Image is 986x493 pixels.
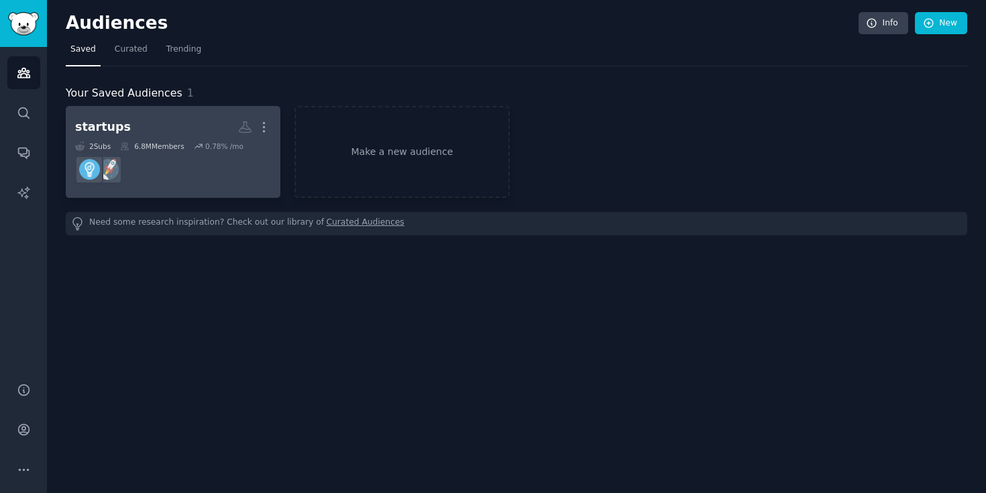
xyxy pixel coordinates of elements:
[859,12,908,35] a: Info
[66,39,101,66] a: Saved
[75,142,111,151] div: 2 Sub s
[98,159,119,180] img: startups
[115,44,148,56] span: Curated
[915,12,967,35] a: New
[66,212,967,235] div: Need some research inspiration? Check out our library of
[8,12,39,36] img: GummySearch logo
[79,159,100,180] img: Entrepreneur
[120,142,184,151] div: 6.8M Members
[166,44,201,56] span: Trending
[110,39,152,66] a: Curated
[205,142,243,151] div: 0.78 % /mo
[66,13,859,34] h2: Audiences
[294,106,509,198] a: Make a new audience
[187,87,194,99] span: 1
[70,44,96,56] span: Saved
[162,39,206,66] a: Trending
[75,119,131,135] div: startups
[66,85,182,102] span: Your Saved Audiences
[66,106,280,198] a: startups2Subs6.8MMembers0.78% /mostartupsEntrepreneur
[327,217,404,231] a: Curated Audiences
